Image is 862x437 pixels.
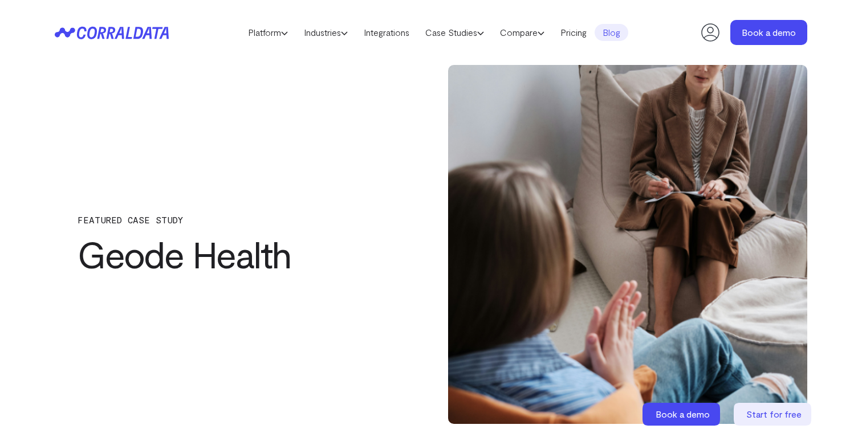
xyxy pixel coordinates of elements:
[730,20,807,45] a: Book a demo
[734,403,814,426] a: Start for free
[746,409,802,419] span: Start for free
[492,24,552,41] a: Compare
[595,24,628,41] a: Blog
[552,24,595,41] a: Pricing
[356,24,417,41] a: Integrations
[643,403,722,426] a: Book a demo
[78,215,391,225] p: FEATURED CASE STUDY
[656,409,710,419] span: Book a demo
[78,234,391,275] h1: Geode Health
[417,24,492,41] a: Case Studies
[296,24,356,41] a: Industries
[240,24,296,41] a: Platform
